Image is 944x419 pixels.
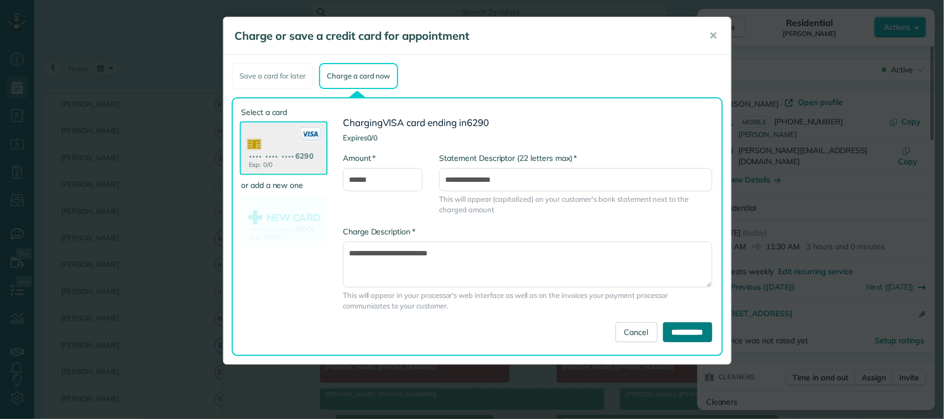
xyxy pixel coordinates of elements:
label: Amount [343,153,375,164]
h3: Charging card ending in [343,118,712,128]
span: This will appear (capitalized) on your customer's bank statement next to the charged amount [439,194,712,215]
label: Statement Descriptor (22 letters max) [439,153,577,164]
h5: Charge or save a credit card for appointment [234,28,693,44]
label: Select a card [241,107,326,118]
label: Charge Description [343,226,415,237]
span: 0/0 [367,133,378,142]
span: 6290 [467,117,489,128]
h4: Expires [343,134,712,142]
span: ✕ [709,29,717,42]
div: Save a card for later [232,63,314,89]
span: This will appear in your processor's web interface as well as on the invoices your payment proces... [343,290,712,311]
div: Charge a card now [319,63,398,89]
span: VISA [383,117,405,128]
a: Cancel [616,322,658,342]
label: or add a new one [241,180,326,191]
